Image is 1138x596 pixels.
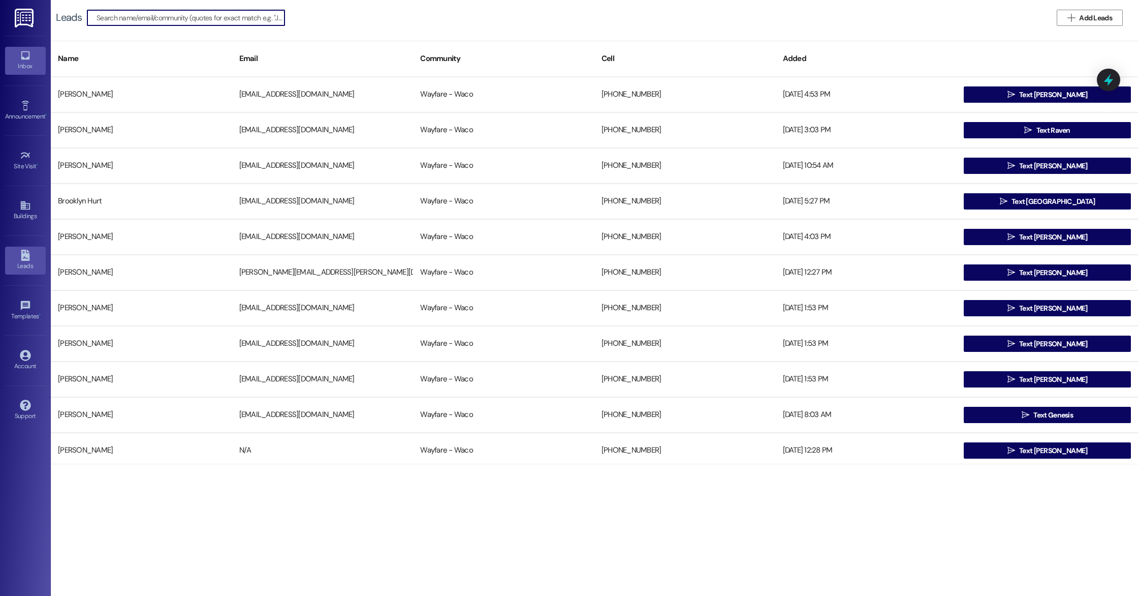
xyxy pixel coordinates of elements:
div: [EMAIL_ADDRESS][DOMAIN_NAME] [232,156,414,176]
button: Text [PERSON_NAME] [964,371,1131,388]
div: [PERSON_NAME] [51,156,232,176]
i:  [1007,269,1015,277]
div: Community [413,46,594,71]
div: Wayfare - Waco [413,156,594,176]
div: [DATE] 8:03 AM [776,405,957,425]
div: Name [51,46,232,71]
button: Text [PERSON_NAME] [964,158,1131,174]
i:  [1007,233,1015,241]
div: Wayfare - Waco [413,298,594,318]
span: • [37,161,38,168]
div: Brooklyn Hurt [51,191,232,212]
button: Text [GEOGRAPHIC_DATA] [964,193,1131,210]
div: [PHONE_NUMBER] [594,298,776,318]
div: Wayfare - Waco [413,369,594,390]
button: Text [PERSON_NAME] [964,264,1131,281]
div: [DATE] 4:03 PM [776,227,957,247]
div: [EMAIL_ADDRESS][DOMAIN_NAME] [232,334,414,354]
span: Text [PERSON_NAME] [1019,232,1087,243]
div: [PHONE_NUMBER] [594,191,776,212]
div: [DATE] 1:53 PM [776,298,957,318]
a: Leads [5,247,46,274]
input: Search name/email/community (quotes for exact match e.g. "John Smith") [97,11,284,25]
img: ResiDesk Logo [15,9,36,27]
div: [DATE] 4:53 PM [776,84,957,105]
button: Text [PERSON_NAME] [964,336,1131,352]
div: [EMAIL_ADDRESS][DOMAIN_NAME] [232,191,414,212]
div: [DATE] 1:53 PM [776,369,957,390]
span: Text Raven [1036,125,1070,136]
button: Text [PERSON_NAME] [964,442,1131,459]
i:  [1067,14,1075,22]
i:  [1007,304,1015,312]
div: [PERSON_NAME][EMAIL_ADDRESS][PERSON_NAME][DOMAIN_NAME] [232,262,414,283]
span: Text [PERSON_NAME] [1019,339,1087,349]
span: Text [PERSON_NAME] [1019,90,1087,100]
div: [DATE] 10:54 AM [776,156,957,176]
span: Text [PERSON_NAME] [1019,267,1087,278]
div: Wayfare - Waco [413,262,594,283]
div: [PERSON_NAME] [51,84,232,105]
i:  [1022,411,1029,419]
span: Add Leads [1079,13,1112,23]
button: Text [PERSON_NAME] [964,300,1131,316]
span: • [39,311,41,318]
a: Buildings [5,197,46,224]
div: [PHONE_NUMBER] [594,334,776,354]
div: [PHONE_NUMBER] [594,227,776,247]
div: Wayfare - Waco [413,191,594,212]
div: Added [776,46,957,71]
div: [DATE] 1:53 PM [776,334,957,354]
span: Text Genesis [1033,410,1073,421]
a: Account [5,347,46,374]
a: Templates • [5,297,46,324]
span: Text [PERSON_NAME] [1019,445,1087,456]
i:  [1007,375,1015,383]
div: Wayfare - Waco [413,440,594,461]
button: Text [PERSON_NAME] [964,229,1131,245]
div: [PHONE_NUMBER] [594,84,776,105]
span: Text [PERSON_NAME] [1019,161,1087,171]
div: [EMAIL_ADDRESS][DOMAIN_NAME] [232,405,414,425]
button: Add Leads [1057,10,1123,26]
div: [PERSON_NAME] [51,405,232,425]
span: Text [GEOGRAPHIC_DATA] [1011,196,1095,207]
div: Wayfare - Waco [413,227,594,247]
div: [EMAIL_ADDRESS][DOMAIN_NAME] [232,227,414,247]
i:  [1007,340,1015,348]
button: Text Raven [964,122,1131,138]
div: Wayfare - Waco [413,84,594,105]
div: [PERSON_NAME] [51,440,232,461]
div: [PERSON_NAME] [51,120,232,140]
div: [DATE] 12:27 PM [776,262,957,283]
div: Wayfare - Waco [413,405,594,425]
button: Text Genesis [964,407,1131,423]
i:  [1000,197,1007,205]
div: [PHONE_NUMBER] [594,369,776,390]
a: Site Visit • [5,147,46,174]
div: Wayfare - Waco [413,334,594,354]
div: [PERSON_NAME] [51,298,232,318]
div: [EMAIL_ADDRESS][DOMAIN_NAME] [232,120,414,140]
div: [PHONE_NUMBER] [594,262,776,283]
i:  [1007,162,1015,170]
i:  [1007,91,1015,99]
div: [DATE] 3:03 PM [776,120,957,140]
button: Text [PERSON_NAME] [964,86,1131,103]
div: [PHONE_NUMBER] [594,405,776,425]
div: [PHONE_NUMBER] [594,120,776,140]
div: [PERSON_NAME] [51,262,232,283]
div: Cell [594,46,776,71]
div: [DATE] 12:28 PM [776,440,957,461]
i:  [1024,126,1032,134]
span: Text [PERSON_NAME] [1019,374,1087,385]
div: [PERSON_NAME] [51,227,232,247]
div: [PERSON_NAME] [51,369,232,390]
span: Text [PERSON_NAME] [1019,303,1087,314]
div: [PHONE_NUMBER] [594,440,776,461]
div: Wayfare - Waco [413,120,594,140]
div: [PHONE_NUMBER] [594,156,776,176]
div: [EMAIL_ADDRESS][DOMAIN_NAME] [232,298,414,318]
div: Email [232,46,414,71]
span: • [45,111,47,118]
